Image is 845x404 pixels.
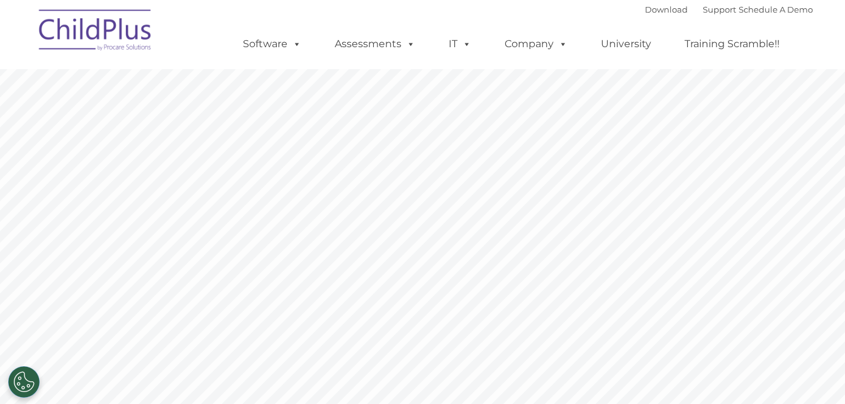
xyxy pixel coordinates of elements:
img: ChildPlus by Procare Solutions [33,1,159,64]
a: Training Scramble!! [672,31,792,57]
a: Support [703,4,736,14]
a: Assessments [322,31,428,57]
a: Company [492,31,580,57]
a: Schedule A Demo [739,4,813,14]
font: | [645,4,813,14]
a: Download [645,4,688,14]
a: University [588,31,664,57]
a: Software [230,31,314,57]
a: IT [436,31,484,57]
button: Cookies Settings [8,366,40,398]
